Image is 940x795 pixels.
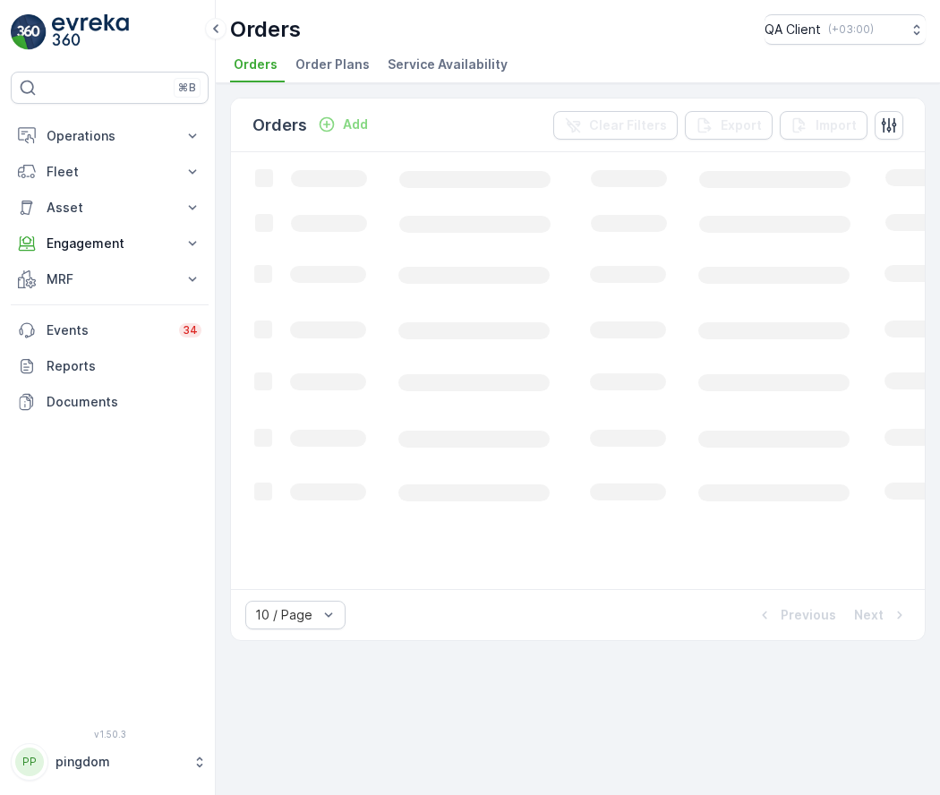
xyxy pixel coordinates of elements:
[47,127,173,145] p: Operations
[11,226,209,261] button: Engagement
[11,729,209,739] span: v 1.50.3
[11,154,209,190] button: Fleet
[388,56,508,73] span: Service Availability
[47,235,173,252] p: Engagement
[852,604,910,626] button: Next
[47,321,168,339] p: Events
[685,111,773,140] button: Export
[11,261,209,297] button: MRF
[52,14,129,50] img: logo_light-DOdMpM7g.png
[178,81,196,95] p: ⌘B
[854,606,884,624] p: Next
[11,384,209,420] a: Documents
[234,56,278,73] span: Orders
[47,270,173,288] p: MRF
[311,114,375,135] button: Add
[47,163,173,181] p: Fleet
[765,14,926,45] button: QA Client(+03:00)
[721,116,762,134] p: Export
[11,118,209,154] button: Operations
[828,22,874,37] p: ( +03:00 )
[47,199,173,217] p: Asset
[11,312,209,348] a: Events34
[47,357,201,375] p: Reports
[816,116,857,134] p: Import
[56,753,184,771] p: pingdom
[11,190,209,226] button: Asset
[781,606,836,624] p: Previous
[754,604,838,626] button: Previous
[183,323,198,338] p: 34
[553,111,678,140] button: Clear Filters
[343,115,368,133] p: Add
[252,113,307,138] p: Orders
[11,743,209,781] button: PPpingdom
[765,21,821,38] p: QA Client
[780,111,867,140] button: Import
[47,393,201,411] p: Documents
[295,56,370,73] span: Order Plans
[11,14,47,50] img: logo
[15,748,44,776] div: PP
[230,15,301,44] p: Orders
[11,348,209,384] a: Reports
[589,116,667,134] p: Clear Filters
